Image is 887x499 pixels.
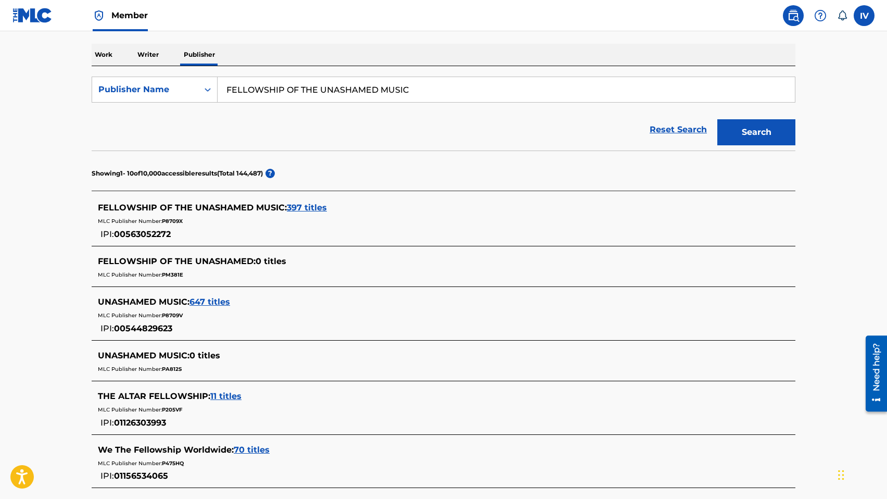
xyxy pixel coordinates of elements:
[854,5,875,26] div: User Menu
[234,445,270,455] span: 70 titles
[98,406,162,413] span: MLC Publisher Number:
[114,229,171,239] span: 00563052272
[92,169,263,178] p: Showing 1 - 10 of 10,000 accessible results (Total 144,487 )
[838,459,844,491] div: Arrastrar
[98,366,162,372] span: MLC Publisher Number:
[162,271,183,278] span: PM381E
[787,9,800,22] img: search
[98,83,192,96] div: Publisher Name
[644,118,712,141] a: Reset Search
[92,44,116,66] p: Work
[835,449,887,499] iframe: Chat Widget
[114,418,166,428] span: 01126303993
[98,460,162,467] span: MLC Publisher Number:
[114,471,168,481] span: 01156534065
[858,332,887,416] iframe: Resource Center
[100,323,114,333] span: IPI:
[100,471,114,481] span: IPI:
[783,5,804,26] a: Public Search
[114,323,172,333] span: 00544829623
[717,119,795,145] button: Search
[100,229,114,239] span: IPI:
[162,460,184,467] span: P475HQ
[162,218,183,224] span: P8709X
[12,8,53,23] img: MLC Logo
[814,9,827,22] img: help
[287,203,327,213] span: 397 titles
[93,9,105,22] img: Top Rightsholder
[265,169,275,178] span: ?
[162,406,182,413] span: P205VF
[98,256,256,266] span: FELLOWSHIP OF THE UNASHAMED :
[98,271,162,278] span: MLC Publisher Number:
[162,366,182,372] span: PA812S
[98,203,287,213] span: FELLOWSHIP OF THE UNASHAMED MUSIC :
[837,10,847,21] div: Notifications
[111,9,148,21] span: Member
[98,312,162,319] span: MLC Publisher Number:
[210,391,242,401] span: 11 titles
[181,44,218,66] p: Publisher
[92,77,795,151] form: Search Form
[189,351,220,360] span: 0 titles
[98,391,210,401] span: THE ALTAR FELLOWSHIP :
[98,351,189,360] span: UNASHAMED MUSIC :
[189,297,230,307] span: 647 titles
[835,449,887,499] div: Widget de chat
[100,418,114,428] span: IPI:
[810,5,831,26] div: Help
[162,312,183,319] span: P8709V
[98,445,234,455] span: We The Fellowship Worldwide :
[98,218,162,224] span: MLC Publisher Number:
[134,44,162,66] p: Writer
[98,297,189,307] span: UNASHAMED MUSIC :
[256,256,286,266] span: 0 titles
